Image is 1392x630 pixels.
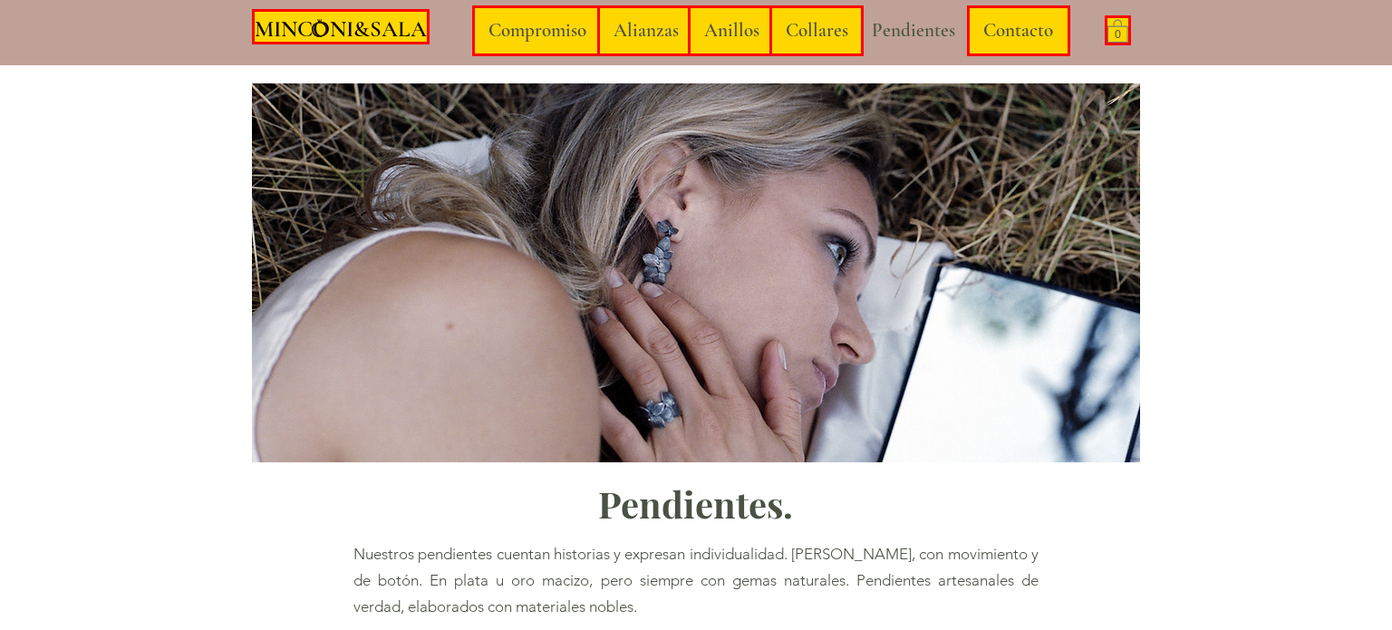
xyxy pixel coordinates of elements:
p: Alianzas [604,8,688,53]
p: Contacto [974,8,1062,53]
img: Pendientes artesanales inspirados en la naturaleza [252,83,1140,462]
span: Nuestros pendientes cuentan historias y expresan individualidad. [PERSON_NAME], con movimiento y ... [353,545,1039,615]
p: Collares [777,8,857,53]
p: Pendientes [863,8,964,53]
a: Collares [769,5,864,56]
p: Anillos [695,8,768,53]
img: Minconi Sala [312,19,327,37]
a: MINCONI&SALA [252,9,430,44]
span: Pendientes. [598,480,793,528]
a: Carrito con 0 ítems [1105,15,1131,45]
a: Anillos [688,5,775,56]
a: Pendientes [858,8,967,53]
nav: Sitio [437,5,1100,51]
a: Compromiso [472,5,603,56]
a: Contacto [967,5,1070,56]
a: Alianzas [597,5,693,56]
p: Compromiso [479,8,595,53]
text: 0 [1115,29,1121,42]
span: MINCONI&SALA [255,15,427,43]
